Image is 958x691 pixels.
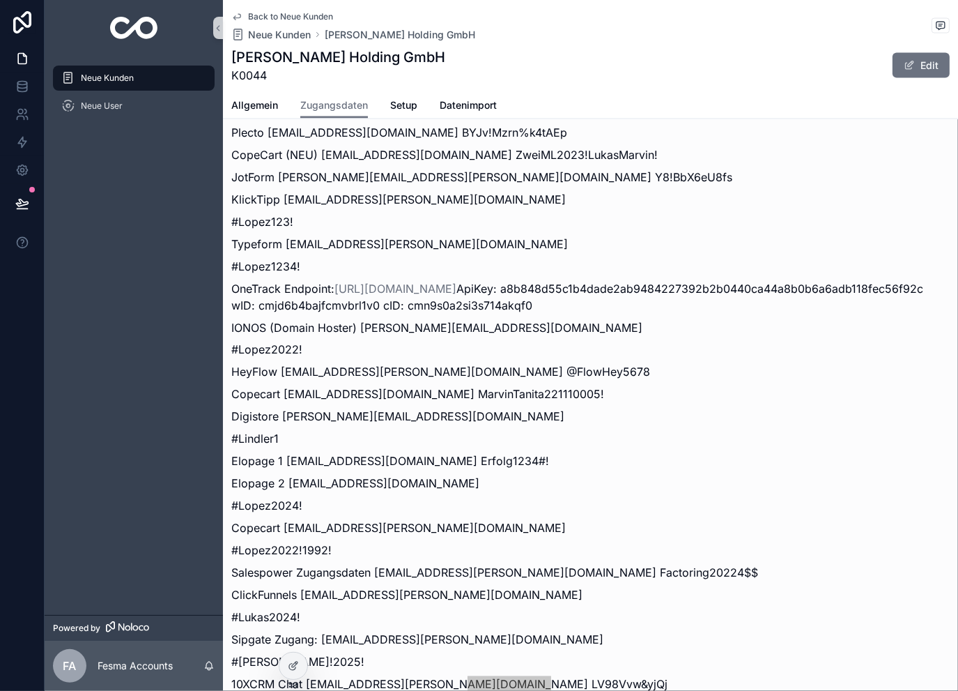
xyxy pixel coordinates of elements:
a: Allgemein [231,93,278,121]
p: Plecto [EMAIL_ADDRESS][DOMAIN_NAME] BYJv!Mzrn%k4tAEp [231,124,950,141]
p: KlickTipp [EMAIL_ADDRESS][PERSON_NAME][DOMAIN_NAME] [231,191,950,208]
p: Copecart [EMAIL_ADDRESS][DOMAIN_NAME] MarvinTanita221110005! [231,386,950,403]
h1: [PERSON_NAME] Holding GmbH [231,47,445,67]
a: Powered by [45,615,223,641]
p: Elopage 1 [EMAIL_ADDRESS][DOMAIN_NAME] Erfolg1234#! [231,453,950,470]
span: K0044 [231,67,445,84]
span: Back to Neue Kunden [248,11,333,22]
a: [URL][DOMAIN_NAME] [334,282,456,296]
button: Edit [893,53,950,78]
span: Neue User [81,100,123,112]
span: Setup [390,98,417,112]
span: Allgemein [231,98,278,112]
p: Fesma Accounts [98,659,173,673]
a: Setup [390,93,417,121]
span: FA [63,658,77,674]
span: Neue Kunden [248,28,311,42]
p: Elopage 2 [EMAIL_ADDRESS][DOMAIN_NAME] [231,476,950,492]
div: scrollable content [45,56,223,137]
a: Neue User [53,93,215,119]
a: Back to Neue Kunden [231,11,333,22]
p: ClickFunnels [EMAIL_ADDRESS][PERSON_NAME][DOMAIN_NAME] [231,587,950,604]
p: CopeCart (NEU) [EMAIL_ADDRESS][DOMAIN_NAME] ZweiML2023!LukasMarvin! [231,146,950,163]
p: IONOS (Domain Hoster) [PERSON_NAME][EMAIL_ADDRESS][DOMAIN_NAME] [231,319,950,336]
p: JotForm [PERSON_NAME][EMAIL_ADDRESS][PERSON_NAME][DOMAIN_NAME] Y8!BbX6eU8fs [231,169,950,185]
p: OneTrack Endpoint: ApiKey: a8b848d55c1b4dade2ab9484227392b2b0440ca44a8b0b6a6adb118fec56f92c wID: ... [231,280,950,314]
a: Datenimport [440,93,497,121]
a: Neue Kunden [231,28,311,42]
a: Neue Kunden [53,66,215,91]
img: App logo [110,17,158,39]
p: HeyFlow [EMAIL_ADDRESS][PERSON_NAME][DOMAIN_NAME] @FlowHey5678 [231,364,950,381]
a: Zugangsdaten [300,93,368,119]
span: Zugangsdaten [300,98,368,112]
p: Sipgate Zugang: [EMAIL_ADDRESS][PERSON_NAME][DOMAIN_NAME] [231,632,950,648]
p: Copecart [EMAIL_ADDRESS][PERSON_NAME][DOMAIN_NAME] [231,520,950,537]
p: Typeform [EMAIL_ADDRESS][PERSON_NAME][DOMAIN_NAME] [231,236,950,252]
span: Neue Kunden [81,73,134,84]
span: Datenimport [440,98,497,112]
p: Salespower Zugangsdaten [EMAIL_ADDRESS][PERSON_NAME][DOMAIN_NAME] Factoring20224$$ [231,565,950,582]
a: [PERSON_NAME] Holding GmbH [325,28,475,42]
span: Powered by [53,623,100,634]
p: Digistore [PERSON_NAME][EMAIL_ADDRESS][DOMAIN_NAME] [231,409,950,425]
